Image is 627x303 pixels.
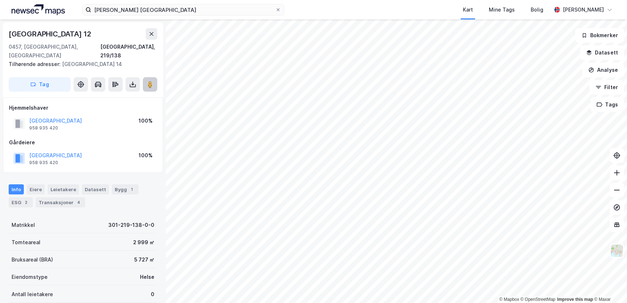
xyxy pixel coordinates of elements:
div: Hjemmelshaver [9,104,157,112]
button: Tag [9,77,71,92]
div: Kontrollprogram for chat [591,268,627,303]
div: 958 935 420 [29,160,58,166]
div: 2 999 ㎡ [133,238,154,247]
div: 2 [23,199,30,206]
img: logo.a4113a55bc3d86da70a041830d287a7e.svg [12,4,65,15]
button: Filter [589,80,624,95]
div: 301-219-138-0-0 [108,221,154,229]
div: 0457, [GEOGRAPHIC_DATA], [GEOGRAPHIC_DATA] [9,43,100,60]
a: OpenStreetMap [521,297,556,302]
div: 100% [139,117,153,125]
div: Antall leietakere [12,290,53,299]
div: 4 [75,199,82,206]
div: Eiere [27,184,45,194]
div: Leietakere [48,184,79,194]
div: Mine Tags [489,5,515,14]
input: Søk på adresse, matrikkel, gårdeiere, leietakere eller personer [91,4,275,15]
div: Tomteareal [12,238,40,247]
div: [GEOGRAPHIC_DATA], 219/138 [100,43,157,60]
a: Improve this map [557,297,593,302]
div: 1 [128,186,136,193]
div: Bolig [531,5,543,14]
span: Tilhørende adresser: [9,61,62,67]
button: Datasett [580,45,624,60]
div: Matrikkel [12,221,35,229]
div: Helse [140,273,154,281]
div: 100% [139,151,153,160]
div: [GEOGRAPHIC_DATA] 12 [9,28,93,40]
div: Gårdeiere [9,138,157,147]
div: ESG [9,197,33,207]
div: [PERSON_NAME] [563,5,604,14]
img: Z [610,244,624,258]
div: Bruksareal (BRA) [12,255,53,264]
div: [GEOGRAPHIC_DATA] 14 [9,60,152,69]
div: Eiendomstype [12,273,48,281]
div: 958 935 420 [29,125,58,131]
button: Bokmerker [575,28,624,43]
a: Mapbox [499,297,519,302]
iframe: Chat Widget [591,268,627,303]
button: Tags [591,97,624,112]
div: Kart [463,5,473,14]
div: Info [9,184,24,194]
div: 5 727 ㎡ [134,255,154,264]
div: Datasett [82,184,109,194]
div: Transaksjoner [36,197,85,207]
div: 0 [151,290,154,299]
button: Analyse [582,63,624,77]
div: Bygg [112,184,139,194]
